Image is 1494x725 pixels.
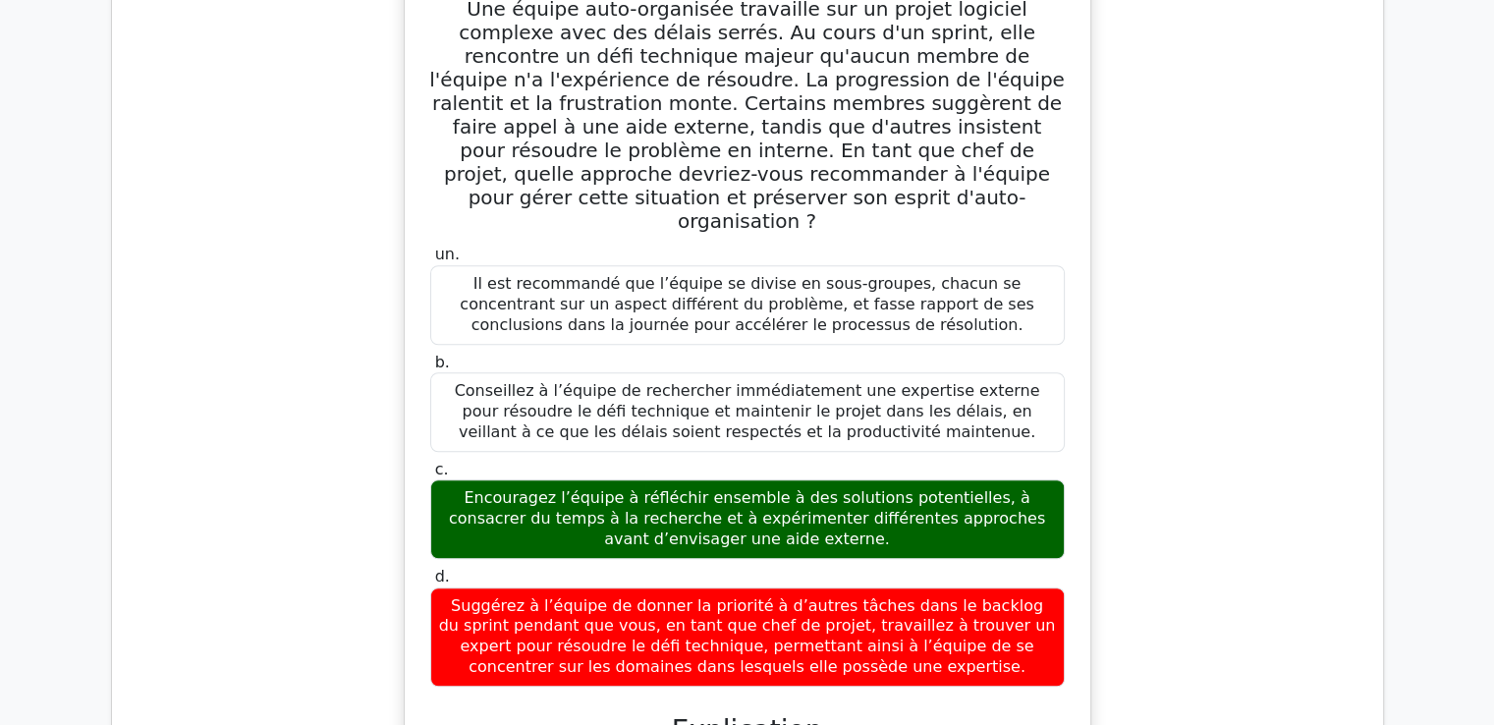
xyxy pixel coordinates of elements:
[455,381,1040,441] font: Conseillez à l’équipe de rechercher immédiatement une expertise externe pour résoudre le défi tec...
[435,353,450,371] font: b.
[460,274,1033,334] font: Il est recommandé que l’équipe se divise en sous-groupes, chacun se concentrant sur un aspect dif...
[435,567,450,586] font: d.
[439,596,1056,676] font: Suggérez à l’équipe de donner la priorité à d’autres tâches dans le backlog du sprint pendant que...
[435,245,460,263] font: un.
[449,488,1045,548] font: Encouragez l’équipe à réfléchir ensemble à des solutions potentielles, à consacrer du temps à la ...
[435,460,449,478] font: c.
